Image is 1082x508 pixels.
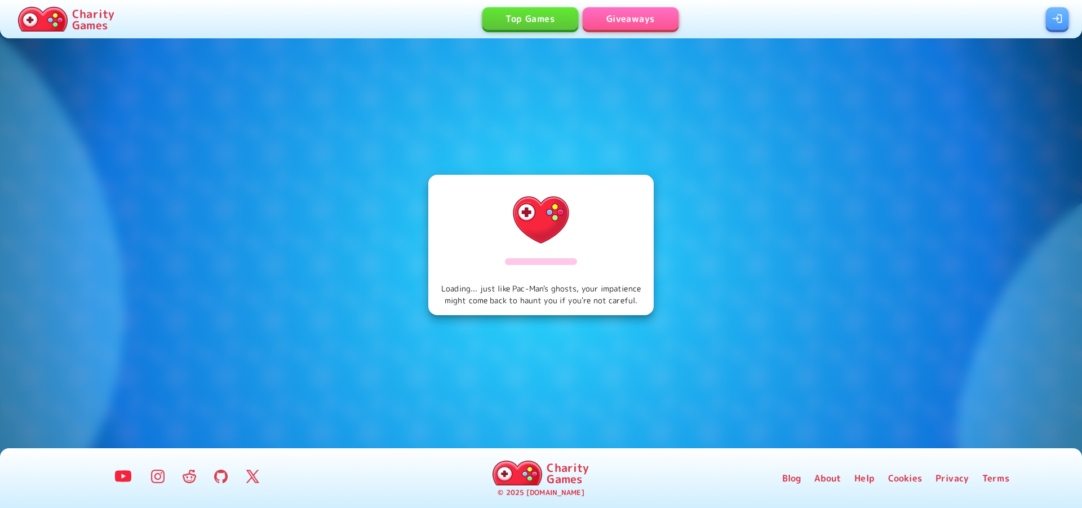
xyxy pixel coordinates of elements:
[246,470,259,483] img: Twitter Logo
[183,470,196,483] img: Reddit Logo
[18,7,68,32] img: Charity.Games
[214,470,228,483] img: GitHub Logo
[488,458,593,488] a: Charity Games
[151,470,165,483] img: Instagram Logo
[982,471,1009,485] a: Terms
[854,471,875,485] a: Help
[888,471,922,485] a: Cookies
[782,471,801,485] a: Blog
[935,471,969,485] a: Privacy
[493,461,542,485] img: Charity.Games
[498,488,584,498] p: © 2025 [DOMAIN_NAME]
[482,7,578,30] a: Top Games
[547,462,589,484] p: Charity Games
[814,471,841,485] a: About
[583,7,679,30] a: Giveaways
[14,5,119,34] a: Charity Games
[72,8,114,30] p: Charity Games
